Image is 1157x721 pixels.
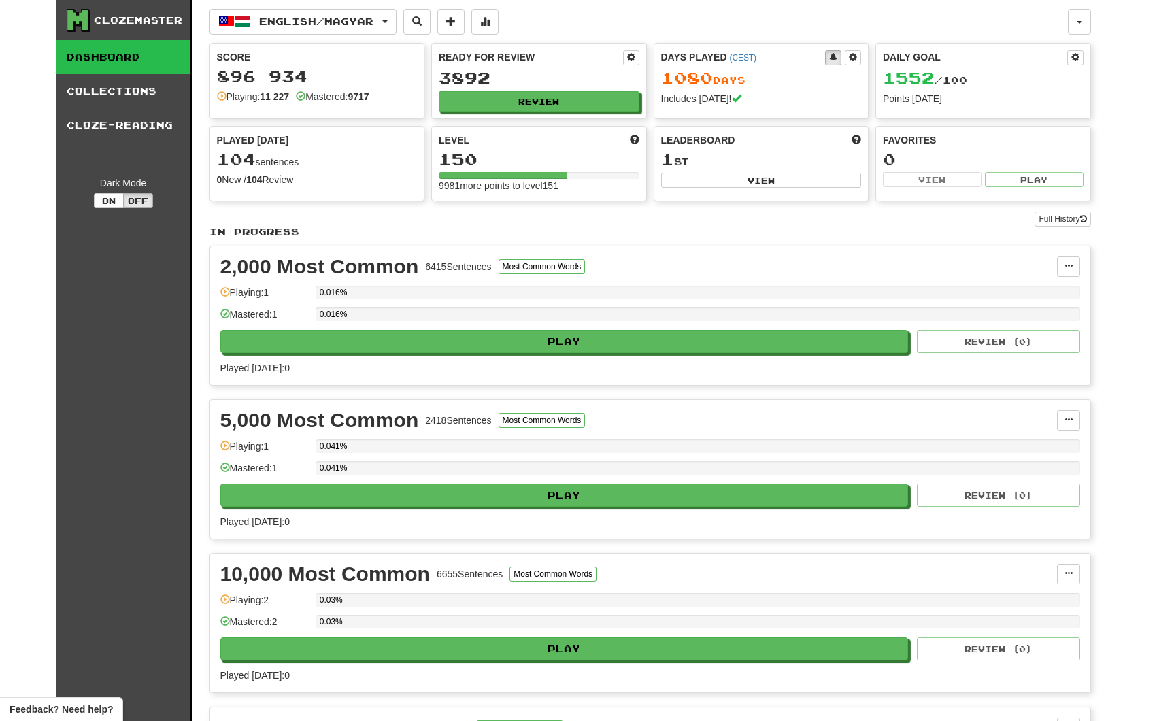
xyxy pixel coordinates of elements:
[729,53,756,63] a: (CEST)
[94,193,124,208] button: On
[56,108,190,142] a: Cloze-Reading
[220,439,309,462] div: Playing: 1
[220,564,430,584] div: 10,000 Most Common
[220,256,419,277] div: 2,000 Most Common
[94,14,182,27] div: Clozemaster
[439,133,469,147] span: Level
[661,50,826,64] div: Days Played
[296,90,369,103] div: Mastered:
[439,91,639,112] button: Review
[56,40,190,74] a: Dashboard
[509,567,597,582] button: Most Common Words
[220,363,290,373] span: Played [DATE]: 0
[883,151,1084,168] div: 0
[661,151,862,169] div: st
[439,151,639,168] div: 150
[917,637,1080,660] button: Review (0)
[661,68,713,87] span: 1080
[439,69,639,86] div: 3892
[883,92,1084,105] div: Points [DATE]
[10,703,113,716] span: Open feedback widget
[209,225,1091,239] p: In Progress
[425,414,491,427] div: 2418 Sentences
[437,567,503,581] div: 6655 Sentences
[852,133,861,147] span: This week in points, UTC
[217,150,256,169] span: 104
[661,69,862,87] div: Day s
[217,68,418,85] div: 896 934
[661,133,735,147] span: Leaderboard
[220,410,419,431] div: 5,000 Most Common
[56,74,190,108] a: Collections
[217,90,290,103] div: Playing:
[220,484,909,507] button: Play
[220,286,309,308] div: Playing: 1
[439,50,623,64] div: Ready for Review
[437,9,465,35] button: Add sentence to collection
[985,172,1084,187] button: Play
[220,461,309,484] div: Mastered: 1
[630,133,639,147] span: Score more points to level up
[259,16,373,27] span: English / Magyar
[471,9,499,35] button: More stats
[348,91,369,102] strong: 9717
[917,330,1080,353] button: Review (0)
[209,9,397,35] button: English/Magyar
[661,173,862,188] button: View
[883,172,982,187] button: View
[220,307,309,330] div: Mastered: 1
[439,179,639,192] div: 9981 more points to level 151
[883,133,1084,147] div: Favorites
[246,174,262,185] strong: 104
[661,150,674,169] span: 1
[1035,212,1090,227] a: Full History
[217,174,222,185] strong: 0
[217,173,418,186] div: New / Review
[123,193,153,208] button: Off
[883,74,967,86] span: / 100
[883,50,1067,65] div: Daily Goal
[425,260,491,273] div: 6415 Sentences
[260,91,289,102] strong: 11 227
[67,176,180,190] div: Dark Mode
[220,516,290,527] span: Played [DATE]: 0
[661,92,862,105] div: Includes [DATE]!
[220,330,909,353] button: Play
[217,133,289,147] span: Played [DATE]
[499,413,586,428] button: Most Common Words
[217,50,418,64] div: Score
[220,593,309,616] div: Playing: 2
[220,670,290,681] span: Played [DATE]: 0
[499,259,586,274] button: Most Common Words
[217,151,418,169] div: sentences
[917,484,1080,507] button: Review (0)
[883,68,935,87] span: 1552
[220,615,309,637] div: Mastered: 2
[403,9,431,35] button: Search sentences
[220,637,909,660] button: Play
